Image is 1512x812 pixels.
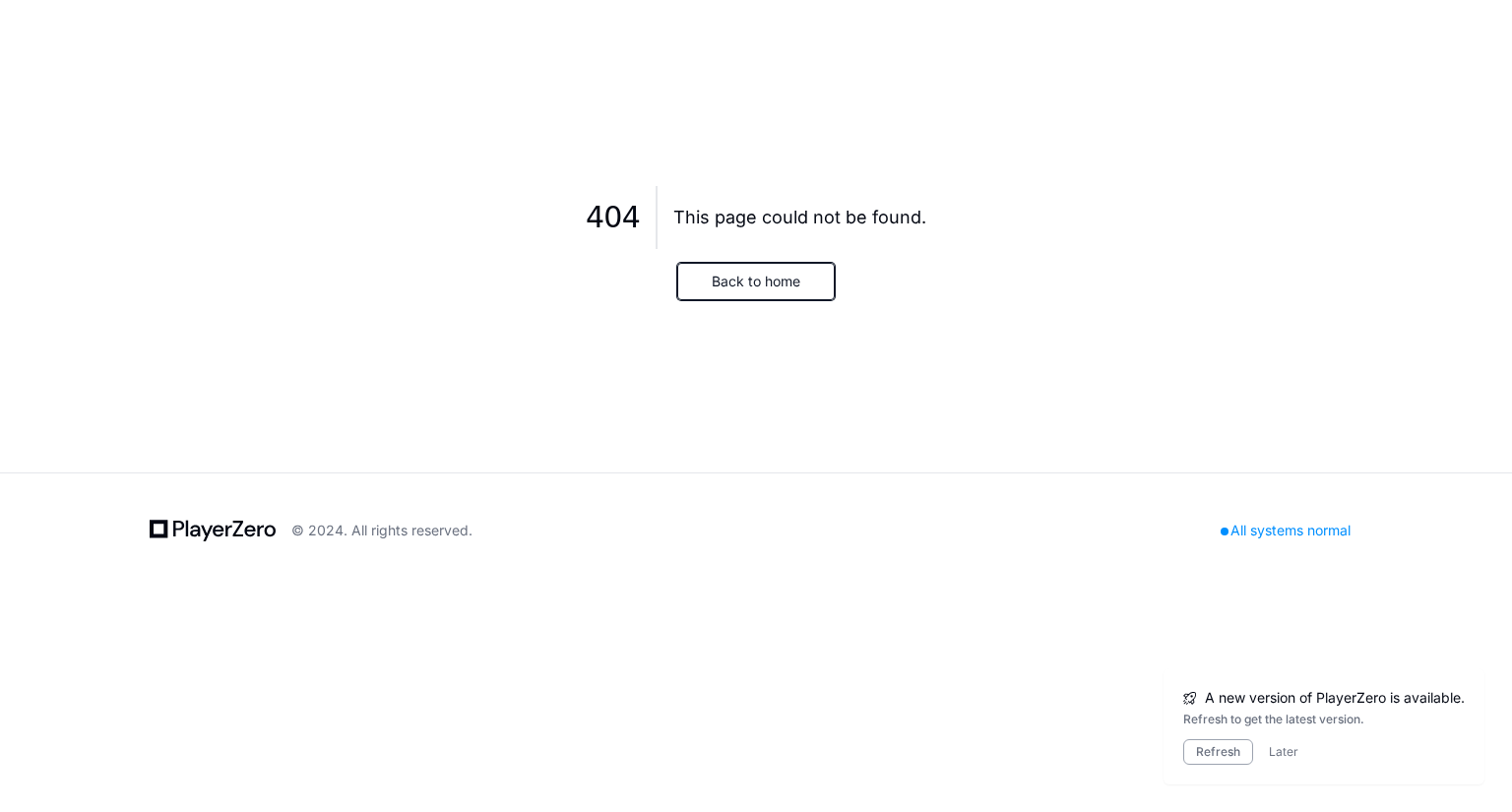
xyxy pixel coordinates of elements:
[291,521,472,540] div: © 2024. All rights reserved.
[1183,739,1253,765] button: Refresh
[1269,744,1298,760] button: Later
[1209,517,1362,544] div: All systems normal
[677,263,835,300] button: Back to home
[1205,688,1465,708] span: A new version of PlayerZero is available.
[1183,712,1465,727] div: Refresh to get the latest version.
[673,204,926,231] div: This page could not be found.
[586,200,640,235] span: 404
